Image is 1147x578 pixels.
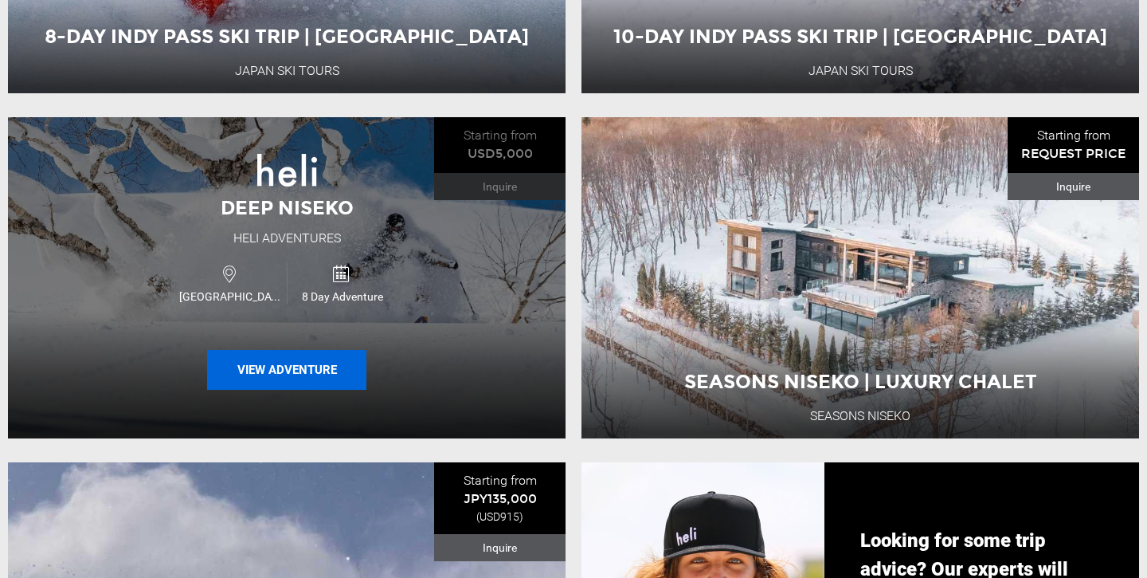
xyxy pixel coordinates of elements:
img: images [257,154,317,187]
span: Deep Niseko [221,196,354,219]
span: [GEOGRAPHIC_DATA] [175,289,287,305]
span: 8 Day Adventure [288,289,398,305]
button: View Adventure [207,350,366,390]
div: Heli Adventures [233,230,341,248]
